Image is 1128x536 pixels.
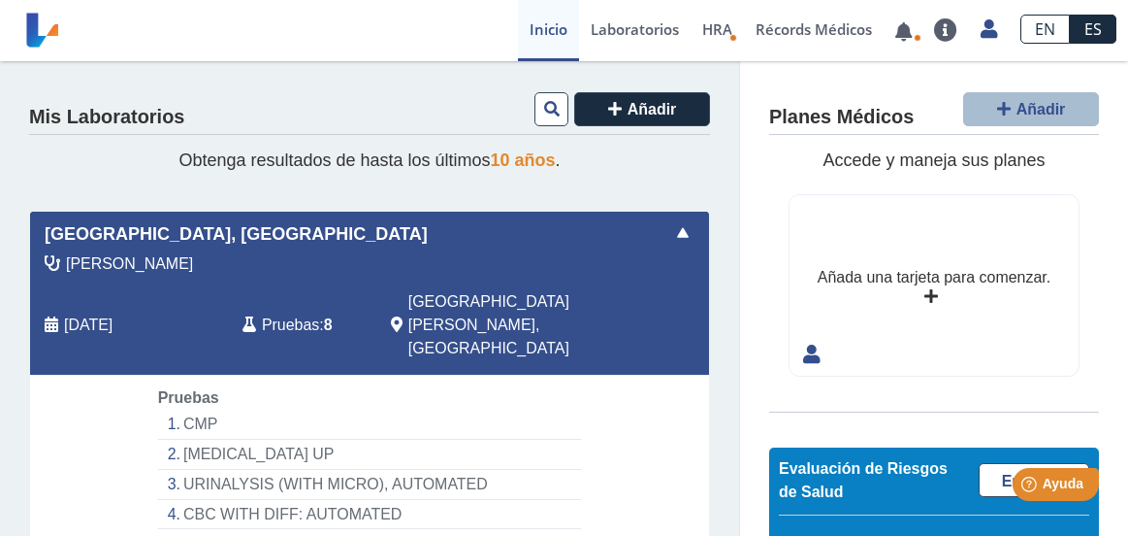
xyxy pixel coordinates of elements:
span: 2025-08-13 [64,314,113,337]
span: Añadir [628,101,677,117]
span: [GEOGRAPHIC_DATA], [GEOGRAPHIC_DATA] [45,221,428,248]
a: EN [1020,15,1070,44]
span: Añadir [1016,101,1066,117]
li: URINALYSIS (WITH MICRO), AUTOMATED [158,470,582,500]
span: Accede y maneja sus planes [822,151,1045,170]
span: Pruebas [158,389,219,406]
h4: Mis Laboratorios [29,106,184,129]
span: San Juan, PR [408,290,609,360]
li: [MEDICAL_DATA] UP [158,440,582,470]
iframe: Help widget launcher [955,460,1107,515]
button: Añadir [574,92,710,126]
a: ES [1070,15,1116,44]
span: Obtenga resultados de hasta los últimos . [178,151,560,170]
div: : [228,290,376,360]
li: CMP [158,410,582,440]
span: Evaluación de Riesgos de Salud [779,460,948,500]
b: 8 [324,317,333,333]
span: 10 años [491,151,556,170]
span: HRA [702,19,732,39]
span: Pruebas [262,314,319,337]
button: Añadir [963,92,1099,126]
div: Añada una tarjeta para comenzar. [818,266,1050,289]
span: Padilla Ortiz, Jose [66,252,193,276]
li: CBC WITH DIFF: AUTOMATED [158,500,582,530]
h4: Planes Médicos [769,106,914,129]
